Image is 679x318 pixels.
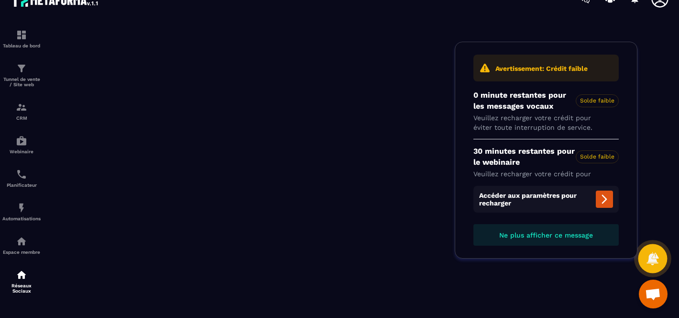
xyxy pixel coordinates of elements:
[16,269,27,281] img: social-network
[2,250,41,255] p: Espace membre
[473,186,619,213] span: Accéder aux paramètres pour recharger
[576,150,619,163] span: Solde faible
[473,224,619,246] button: Ne plus afficher ce message
[2,149,41,154] p: Webinaire
[2,56,41,94] a: formationformationTunnel de vente / Site web
[16,102,27,113] img: formation
[499,231,593,239] span: Ne plus afficher ce message
[2,43,41,48] p: Tableau de bord
[2,161,41,195] a: schedulerschedulerPlanificateur
[639,280,668,308] a: Ouvrir le chat
[2,195,41,228] a: automationsautomationsAutomatisations
[2,216,41,221] p: Automatisations
[2,115,41,121] p: CRM
[16,202,27,214] img: automations
[16,63,27,74] img: formation
[473,90,619,112] p: 0 minute restantes pour les messages vocaux
[473,114,619,132] p: Veuillez recharger votre crédit pour éviter toute interruption de service.
[2,228,41,262] a: automationsautomationsEspace membre
[2,262,41,301] a: social-networksocial-networkRéseaux Sociaux
[16,135,27,147] img: automations
[2,22,41,56] a: formationformationTableau de bord
[2,128,41,161] a: automationsautomationsWebinaire
[2,77,41,87] p: Tunnel de vente / Site web
[2,182,41,188] p: Planificateur
[473,146,619,168] p: 30 minutes restantes pour le webinaire
[473,170,619,188] p: Veuillez recharger votre crédit pour éviter toute interruption de service.
[576,94,619,107] span: Solde faible
[495,64,588,74] p: Avertissement: Crédit faible
[16,236,27,247] img: automations
[2,94,41,128] a: formationformationCRM
[16,169,27,180] img: scheduler
[2,283,41,294] p: Réseaux Sociaux
[16,29,27,41] img: formation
